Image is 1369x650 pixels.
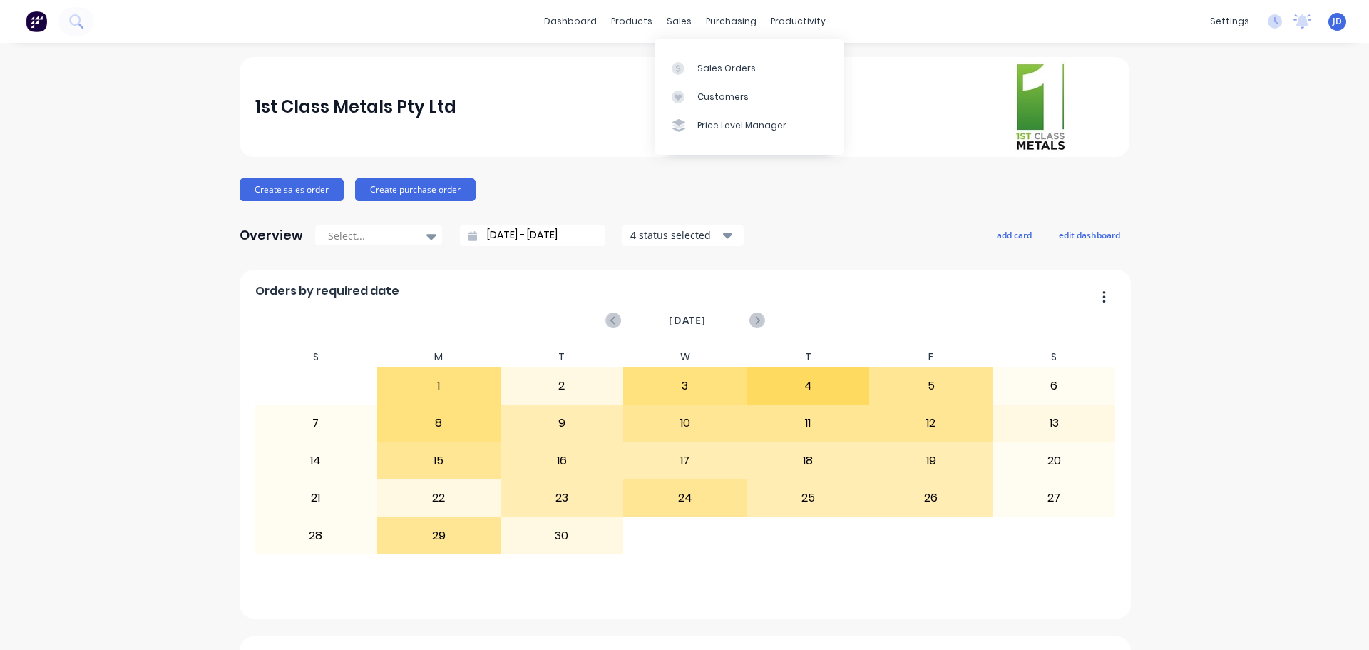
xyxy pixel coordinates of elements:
[26,11,47,32] img: Factory
[869,347,993,367] div: F
[870,368,992,404] div: 5
[624,368,746,404] div: 3
[697,119,786,132] div: Price Level Manager
[630,228,720,243] div: 4 status selected
[870,480,992,516] div: 26
[764,11,833,32] div: productivity
[378,405,500,441] div: 8
[660,11,699,32] div: sales
[747,368,869,404] div: 4
[655,111,844,140] a: Price Level Manager
[501,517,623,553] div: 30
[1050,225,1129,244] button: edit dashboard
[870,443,992,479] div: 19
[699,11,764,32] div: purchasing
[624,443,746,479] div: 17
[501,405,623,441] div: 9
[255,283,399,300] span: Orders by required date
[501,347,624,367] div: T
[993,443,1115,479] div: 20
[623,347,747,367] div: W
[747,480,869,516] div: 25
[1014,61,1067,153] img: 1st Class Metals Pty Ltd
[655,54,844,82] a: Sales Orders
[747,443,869,479] div: 18
[993,347,1116,367] div: S
[624,480,746,516] div: 24
[255,93,456,121] div: 1st Class Metals Pty Ltd
[624,405,746,441] div: 10
[377,347,501,367] div: M
[255,405,377,441] div: 7
[655,83,844,111] a: Customers
[669,313,706,328] span: [DATE]
[378,368,500,404] div: 1
[378,517,500,553] div: 29
[697,62,756,75] div: Sales Orders
[1333,15,1342,28] span: JD
[255,347,378,367] div: S
[355,178,476,201] button: Create purchase order
[988,225,1041,244] button: add card
[747,405,869,441] div: 11
[255,517,377,553] div: 28
[378,480,500,516] div: 22
[993,368,1115,404] div: 6
[255,443,377,479] div: 14
[255,480,377,516] div: 21
[870,405,992,441] div: 12
[747,347,870,367] div: T
[993,405,1115,441] div: 13
[501,368,623,404] div: 2
[378,443,500,479] div: 15
[993,480,1115,516] div: 27
[537,11,604,32] a: dashboard
[240,178,344,201] button: Create sales order
[1203,11,1256,32] div: settings
[604,11,660,32] div: products
[697,91,749,103] div: Customers
[501,480,623,516] div: 23
[240,221,303,250] div: Overview
[501,443,623,479] div: 16
[622,225,744,246] button: 4 status selected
